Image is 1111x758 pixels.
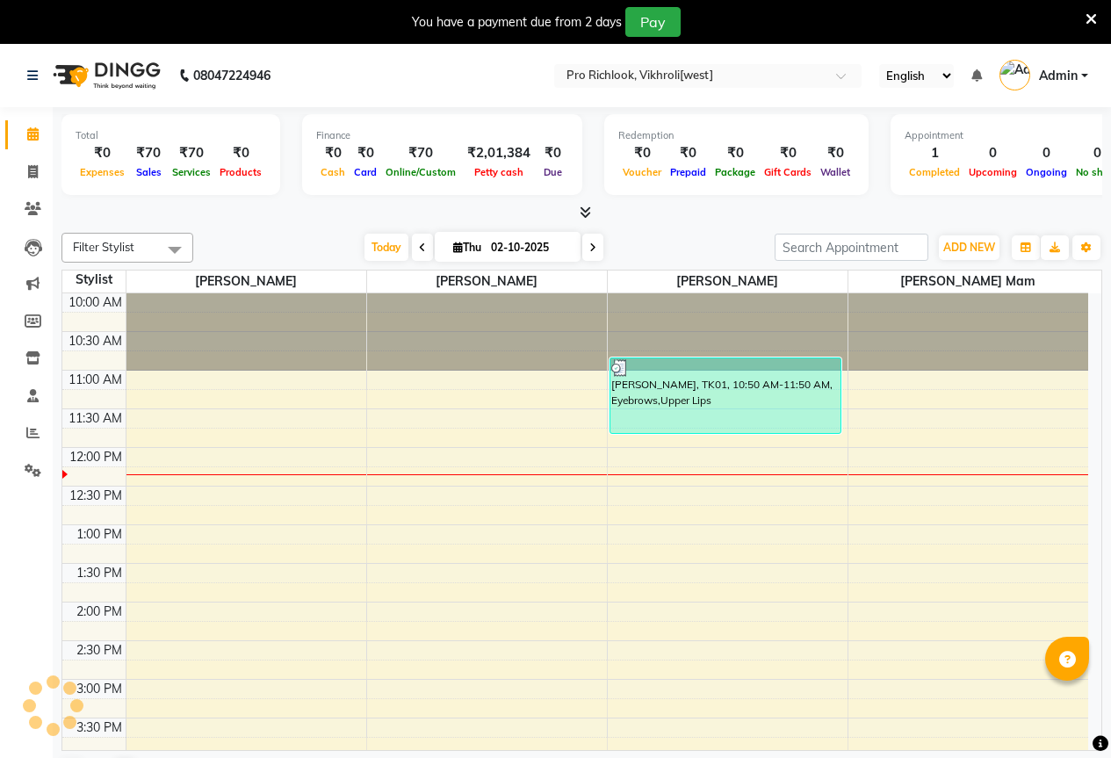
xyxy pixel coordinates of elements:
div: ₹0 [76,143,129,163]
button: Pay [625,7,681,37]
div: ₹0 [666,143,711,163]
span: Products [215,166,266,178]
span: [PERSON_NAME] Mam [848,271,1089,292]
div: ₹0 [711,143,760,163]
span: Today [364,234,408,261]
div: 0 [964,143,1021,163]
div: [PERSON_NAME], TK01, 10:50 AM-11:50 AM, Eyebrows,Upper Lips [610,358,840,433]
div: ₹2,01,384 [460,143,537,163]
span: Wallet [816,166,855,178]
span: ADD NEW [943,241,995,254]
b: 08047224946 [193,51,271,100]
div: ₹0 [816,143,855,163]
span: [PERSON_NAME] [367,271,607,292]
div: 1:00 PM [73,525,126,544]
span: Completed [905,166,964,178]
span: Ongoing [1021,166,1071,178]
div: Stylist [62,271,126,289]
button: ADD NEW [939,235,999,260]
div: 0 [1021,143,1071,163]
span: Gift Cards [760,166,816,178]
img: logo [45,51,165,100]
div: Total [76,128,266,143]
div: 1:30 PM [73,564,126,582]
span: Card [350,166,381,178]
div: Redemption [618,128,855,143]
span: Admin [1039,67,1078,85]
div: 2:30 PM [73,641,126,660]
div: ₹0 [350,143,381,163]
div: 10:30 AM [65,332,126,350]
div: ₹70 [168,143,215,163]
div: ₹70 [129,143,168,163]
div: 10:00 AM [65,293,126,312]
span: Prepaid [666,166,711,178]
span: Cash [316,166,350,178]
div: ₹0 [760,143,816,163]
span: Filter Stylist [73,240,134,254]
span: Voucher [618,166,666,178]
span: Expenses [76,166,129,178]
div: ₹0 [618,143,666,163]
div: ₹70 [381,143,460,163]
img: Admin [999,60,1030,90]
span: Services [168,166,215,178]
div: 3:00 PM [73,680,126,698]
span: Thu [449,241,486,254]
div: 1 [905,143,964,163]
span: [PERSON_NAME] [126,271,366,292]
div: ₹0 [215,143,266,163]
div: 11:00 AM [65,371,126,389]
span: Package [711,166,760,178]
span: Online/Custom [381,166,460,178]
div: 11:30 AM [65,409,126,428]
span: Petty cash [470,166,528,178]
span: Upcoming [964,166,1021,178]
div: 12:30 PM [66,487,126,505]
div: Finance [316,128,568,143]
div: ₹0 [537,143,568,163]
input: 2025-10-02 [486,235,574,261]
div: 3:30 PM [73,718,126,737]
div: 2:00 PM [73,603,126,621]
span: Due [539,166,566,178]
div: You have a payment due from 2 days [412,13,622,32]
div: 12:00 PM [66,448,126,466]
div: ₹0 [316,143,350,163]
input: Search Appointment [775,234,928,261]
span: [PERSON_NAME] [608,271,848,292]
span: Sales [132,166,166,178]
